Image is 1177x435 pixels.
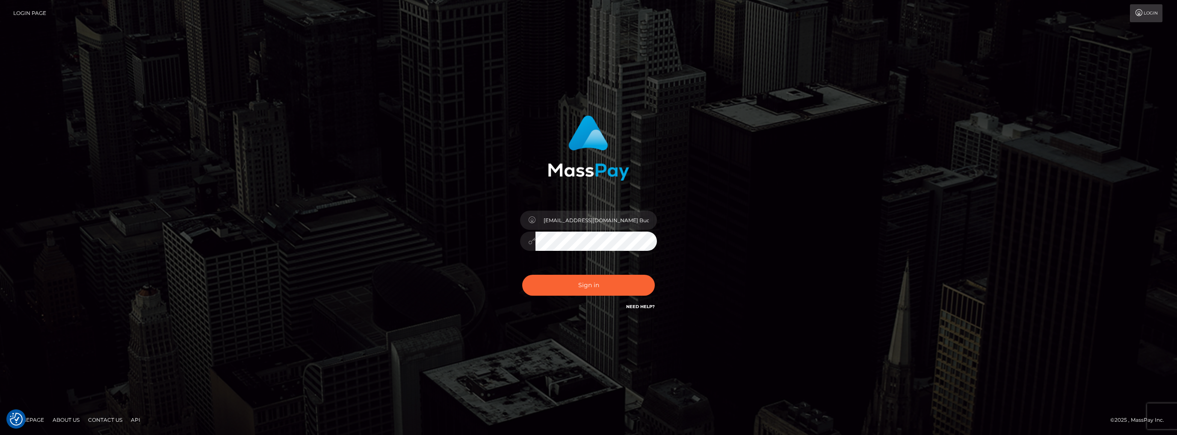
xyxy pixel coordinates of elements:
a: Homepage [9,413,47,426]
a: Login [1130,4,1162,22]
div: © 2025 , MassPay Inc. [1110,415,1171,425]
img: Revisit consent button [10,413,23,426]
a: Login Page [13,4,46,22]
a: API [127,413,144,426]
a: Need Help? [626,304,655,309]
button: Sign in [522,275,655,296]
a: About Us [49,413,83,426]
a: Contact Us [85,413,126,426]
input: Username... [535,211,657,230]
img: MassPay Login [548,115,629,181]
button: Consent Preferences [10,413,23,426]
